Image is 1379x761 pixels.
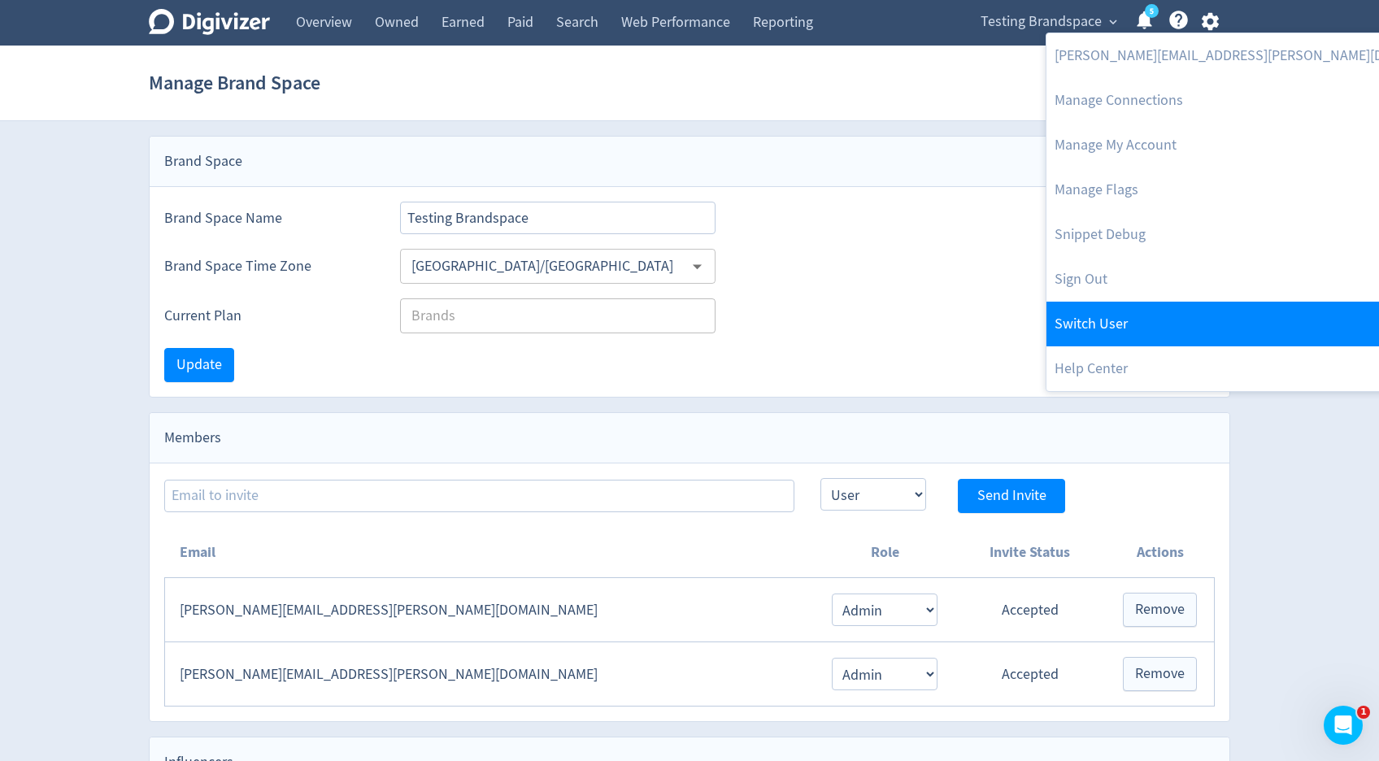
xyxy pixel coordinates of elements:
[1357,706,1370,719] span: 1
[1324,706,1363,745] iframe: Intercom live chat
